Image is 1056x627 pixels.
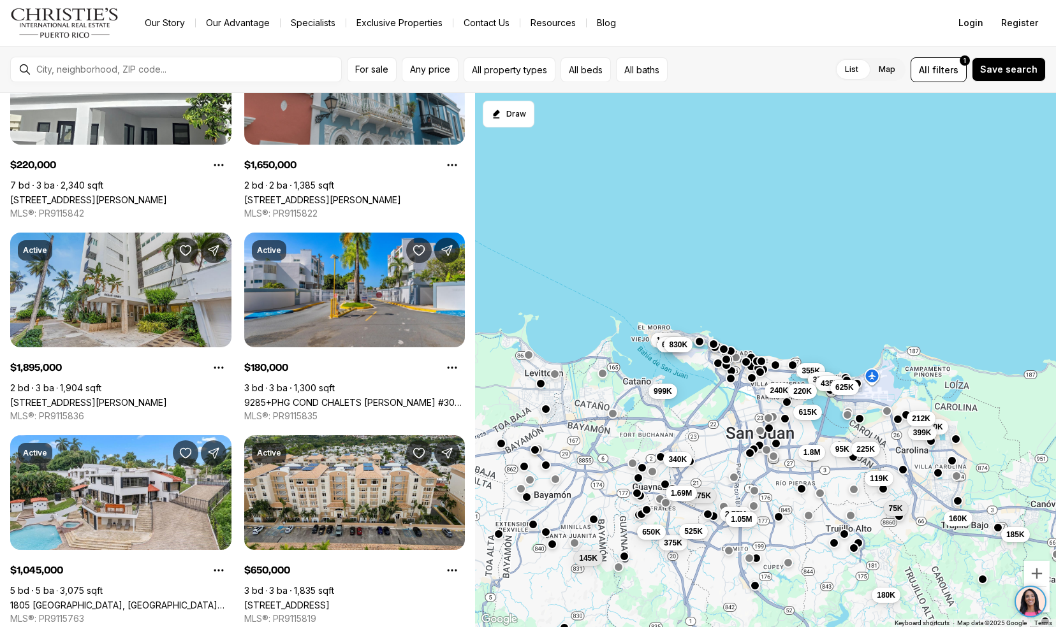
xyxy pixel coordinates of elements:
button: Register [994,10,1046,36]
button: 999K [649,383,677,398]
span: filters [932,63,958,76]
button: 435K [659,336,687,352]
button: Share Property [434,238,460,263]
button: Login [951,10,991,36]
button: 375K [807,371,836,387]
label: List [835,58,869,81]
span: Register [1001,18,1038,28]
span: 169K [856,440,874,450]
span: 160K [949,514,967,524]
p: Active [257,245,281,256]
span: 1.05M [731,514,752,524]
button: 1.69M [665,485,696,500]
img: be3d4b55-7850-4bcb-9297-a2f9cd376e78.png [8,8,37,37]
span: Save search [980,64,1038,75]
span: 180K [877,589,895,600]
span: 830K [669,339,687,349]
button: 1.65M [651,333,682,348]
button: 650K [637,524,666,539]
button: Property options [206,558,231,583]
button: 830K [664,336,693,352]
span: 2.75M [725,508,746,519]
a: 3 BELLEVUE, SAN JUAN PR, 00901 [10,194,167,205]
button: 180K [872,587,900,602]
button: Share Property [201,238,226,263]
label: Map [869,58,906,81]
a: Exclusive Properties [346,14,453,32]
button: Share Property [434,440,460,466]
p: Active [23,245,47,256]
span: 375K [664,537,682,547]
button: 1.8M [798,444,825,459]
button: 212K [907,410,935,426]
button: All baths [616,57,668,82]
span: 435K [821,378,839,388]
button: Start drawing [483,101,534,127]
button: 250K [920,419,948,434]
button: 169K [851,437,879,452]
span: 399K [913,428,931,438]
span: 1 [964,55,966,66]
span: 185K [1006,530,1024,540]
span: 175K [693,491,711,501]
span: 625K [835,382,854,393]
span: 355K [802,366,820,376]
span: 95K [835,443,849,454]
button: 145K [574,550,603,565]
span: 119K [870,473,888,483]
button: 225K [851,441,880,456]
span: Map data ©2025 Google [957,619,1027,626]
button: 615K [793,404,822,419]
button: Property options [206,355,231,380]
a: 1805 CAMELIA, SAN JUAN PR, 00927 [10,600,231,610]
span: 75K [888,503,902,514]
button: 1.05M [726,512,757,527]
span: 1.65M [656,335,677,345]
button: 2.75M [720,506,751,521]
button: Allfilters1 [911,57,967,82]
p: Active [257,448,281,458]
button: 355K [796,363,825,378]
span: 145K [579,552,598,563]
button: 340K [663,451,692,466]
span: 615K [798,407,817,417]
span: Any price [410,64,450,75]
span: 999K [654,386,672,396]
span: 240K [770,386,788,396]
span: Login [958,18,983,28]
a: Resources [520,14,586,32]
button: 160K [944,511,972,526]
a: 51 KING'S COURT ST #14B, SAN JUAN PR, 00911 [10,397,167,408]
button: Save Property: 9285+PHG COND CHALETS SEVILLANO #302 [406,238,432,263]
button: 75K [883,501,907,516]
button: 119K [865,470,893,486]
button: Property options [439,152,465,178]
button: Share Property [201,440,226,466]
button: 375K [659,535,687,550]
button: Zoom in [1024,561,1050,586]
span: 225K [856,443,875,454]
a: Specialists [281,14,346,32]
span: 340K [668,454,687,464]
span: 1.69M [670,487,691,498]
button: 435K [816,375,844,391]
button: Save Property: 1805 CAMELIA [173,440,198,466]
span: 212K [912,413,930,423]
span: 650K [642,526,661,537]
a: Our Advantage [196,14,280,32]
a: Blog [587,14,626,32]
button: Contact Us [453,14,520,32]
p: Active [23,448,47,458]
button: Property options [439,355,465,380]
button: 175K [687,488,716,503]
a: logo [10,8,119,38]
button: Save Property: 1353 AVE PALMA REAL #9B 1 [406,440,432,466]
button: 240K [765,383,793,398]
button: Save search [972,57,1046,82]
span: 220K [793,386,812,396]
button: 95K [830,441,854,456]
button: Property options [206,152,231,178]
button: 6.7M [656,336,684,352]
button: 625K [830,380,859,395]
a: 102 CALLE SOL #3, OLD SAN JUAN PR, 00901 [244,194,401,205]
